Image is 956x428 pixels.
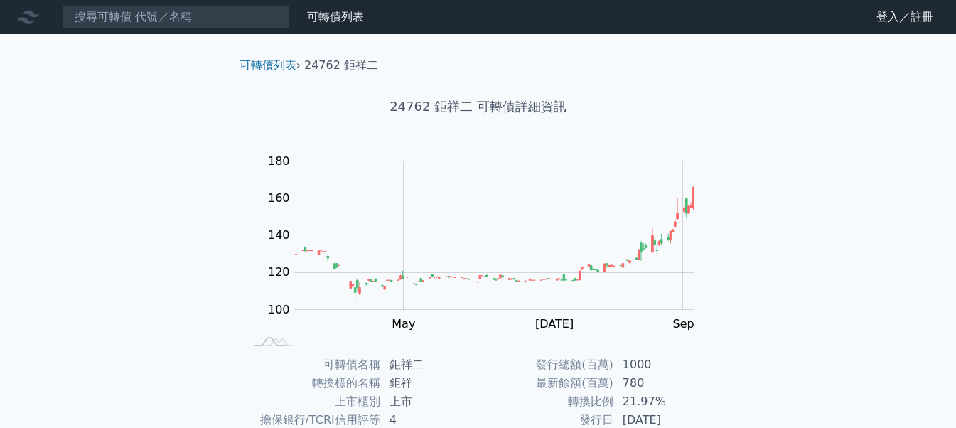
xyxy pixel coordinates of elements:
[535,317,574,331] tspan: [DATE]
[228,97,729,117] h1: 24762 鉅祥二 可轉債詳細資訊
[392,317,415,331] tspan: May
[614,374,711,392] td: 780
[245,392,381,411] td: 上市櫃別
[381,374,478,392] td: 鉅祥
[261,154,716,331] g: Chart
[240,57,301,74] li: ›
[268,154,290,167] tspan: 180
[268,302,290,316] tspan: 100
[478,355,614,374] td: 發行總額(百萬)
[304,57,378,74] li: 24762 鉅祥二
[63,5,290,29] input: 搜尋可轉債 代號／名稱
[307,10,364,23] a: 可轉債列表
[268,191,290,205] tspan: 160
[673,317,694,331] tspan: Sep
[245,374,381,392] td: 轉換標的名稱
[381,392,478,411] td: 上市
[865,6,945,28] a: 登入／註冊
[245,355,381,374] td: 可轉債名稱
[478,374,614,392] td: 最新餘額(百萬)
[268,265,290,279] tspan: 120
[614,392,711,411] td: 21.97%
[614,355,711,374] td: 1000
[381,355,478,374] td: 鉅祥二
[240,58,296,72] a: 可轉債列表
[478,392,614,411] td: 轉換比例
[268,228,290,242] tspan: 140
